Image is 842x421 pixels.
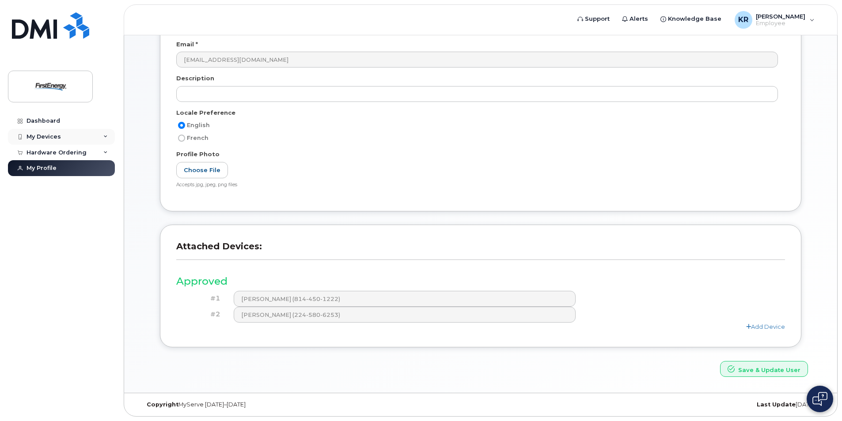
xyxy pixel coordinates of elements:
[176,162,228,178] label: Choose File
[176,276,785,287] h3: Approved
[728,11,821,29] div: Knappenberger, Ronald
[757,401,796,408] strong: Last Update
[720,361,808,377] button: Save & Update User
[585,15,610,23] span: Support
[140,401,367,408] div: MyServe [DATE]–[DATE]
[594,401,821,408] div: [DATE]
[176,150,220,158] label: Profile Photo
[176,74,214,83] label: Description
[176,241,785,260] h3: Attached Devices:
[616,10,654,28] a: Alerts
[571,10,616,28] a: Support
[187,122,210,128] span: English
[176,182,778,188] div: Accepts jpg, jpeg, png files
[176,109,235,117] label: Locale Preference
[630,15,648,23] span: Alerts
[178,122,185,129] input: English
[183,311,220,318] h4: #2
[756,20,805,27] span: Employee
[147,401,178,408] strong: Copyright
[746,323,785,330] a: Add Device
[812,392,827,406] img: Open chat
[738,15,748,25] span: KR
[654,10,728,28] a: Knowledge Base
[176,40,198,49] label: Email *
[178,135,185,142] input: French
[756,13,805,20] span: [PERSON_NAME]
[187,135,209,141] span: French
[668,15,721,23] span: Knowledge Base
[183,295,220,302] h4: #1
